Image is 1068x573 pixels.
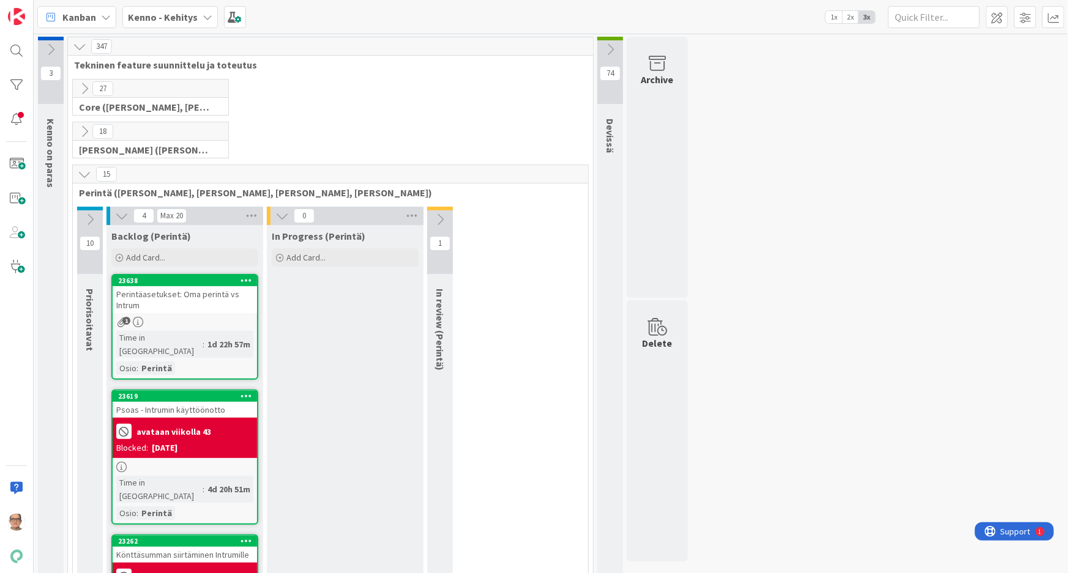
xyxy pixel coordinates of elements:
div: Archive [641,72,674,87]
span: In review (Perintä) [434,289,446,371]
div: 23619 [113,391,257,402]
input: Quick Filter... [888,6,980,28]
span: 18 [92,124,113,139]
div: 23262 [113,536,257,547]
div: Time in [GEOGRAPHIC_DATA] [116,331,203,358]
div: Perintä [138,361,175,375]
span: 2x [842,11,859,23]
span: Halti (Sebastian, VilleH, Riikka, Antti, MikkoV, PetriH, PetriM) [79,144,213,156]
b: avataan viikolla 43 [136,427,211,436]
span: Priorisoitavat [84,289,96,351]
img: PK [8,514,25,531]
div: Perintäasetukset: Oma perintä vs Intrum [113,286,257,313]
img: Visit kanbanzone.com [8,8,25,25]
span: 1 [430,236,450,251]
span: 1x [826,11,842,23]
div: Osio [116,361,136,375]
div: 1 [64,5,67,15]
span: 347 [91,39,112,54]
div: 1d 22h 57m [204,338,253,351]
span: : [136,506,138,520]
span: Support [26,2,56,17]
div: Könttäsumman siirtäminen Intrumille [113,547,257,563]
div: Time in [GEOGRAPHIC_DATA] [116,476,203,503]
span: 74 [600,66,621,81]
div: 23638Perintäasetukset: Oma perintä vs Intrum [113,275,257,313]
div: 23262 [118,537,257,545]
div: Delete [643,336,673,350]
span: 27 [92,81,113,96]
span: : [203,338,204,351]
div: 23619 [118,392,257,401]
span: 4 [133,209,154,223]
div: Osio [116,506,136,520]
span: : [136,361,138,375]
span: Core (Pasi, Jussi, JaakkoHä, Jyri, Leo, MikkoK, Väinö, MattiH) [79,101,213,113]
span: In Progress (Perintä) [272,230,365,242]
b: Kenno - Kehitys [128,11,198,23]
span: 15 [96,167,117,182]
span: Add Card... [286,252,326,263]
span: 1 [122,317,130,325]
div: 23638 [118,276,257,285]
div: [DATE] [152,442,177,454]
div: Perintä [138,506,175,520]
div: Blocked: [116,442,148,454]
div: 23619Psoas - Intrumin käyttöönotto [113,391,257,418]
span: Add Card... [126,252,165,263]
span: 10 [80,236,100,251]
span: : [203,482,204,496]
span: 3 [40,66,61,81]
div: 4d 20h 51m [204,482,253,496]
span: Backlog (Perintä) [111,230,191,242]
span: Kanban [62,10,96,24]
span: Tekninen feature suunnittelu ja toteutus [74,59,578,71]
div: Psoas - Intrumin käyttöönotto [113,402,257,418]
div: 23638 [113,275,257,286]
span: 0 [294,209,315,223]
span: Perintä (Jaakko, PetriH, MikkoV, Pasi) [79,187,573,199]
span: 3x [859,11,875,23]
div: Max 20 [160,213,183,219]
img: avatar [8,548,25,565]
span: Devissä [604,119,616,153]
div: 23262Könttäsumman siirtäminen Intrumille [113,536,257,563]
span: Kenno on paras [45,119,57,188]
